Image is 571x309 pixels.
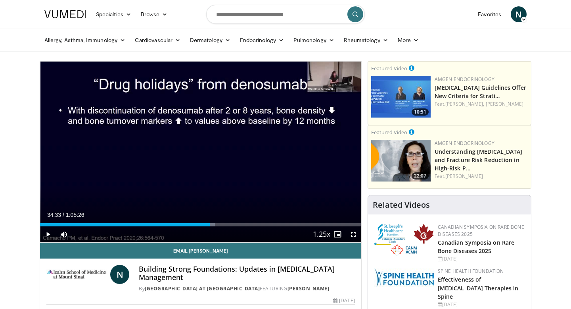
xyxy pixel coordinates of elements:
[412,108,429,116] span: 10:51
[139,285,354,292] div: By FEATURING
[333,297,354,304] div: [DATE]
[314,226,330,242] button: Playback Rate
[63,212,64,218] span: /
[435,140,494,147] a: Amgen Endocrinology
[287,285,330,292] a: [PERSON_NAME]
[435,173,528,180] div: Feat.
[438,255,525,263] div: [DATE]
[185,32,235,48] a: Dermatology
[371,140,431,182] img: c9a25db3-4db0-49e1-a46f-17b5c91d58a1.png.150x105_q85_crop-smart_upscale.png
[438,268,504,274] a: Spine Health Foundation
[130,32,185,48] a: Cardiovascular
[40,62,361,243] video-js: Video Player
[435,100,528,108] div: Feat.
[374,268,434,287] img: 57d53db2-a1b3-4664-83ec-6a5e32e5a601.png.150x105_q85_autocrop_double_scale_upscale_version-0.2.jpg
[40,226,56,242] button: Play
[371,76,431,118] img: 7b525459-078d-43af-84f9-5c25155c8fbb.png.150x105_q85_crop-smart_upscale.jpg
[110,265,129,284] a: N
[445,100,484,107] a: [PERSON_NAME],
[289,32,339,48] a: Pulmonology
[435,84,526,100] a: [MEDICAL_DATA] Guidelines Offer New Criteria for Strati…
[46,265,107,284] img: Icahn School of Medicine at Mount Sinai
[412,172,429,180] span: 22:07
[145,285,260,292] a: [GEOGRAPHIC_DATA] at [GEOGRAPHIC_DATA]
[473,6,506,22] a: Favorites
[47,212,61,218] span: 34:33
[235,32,289,48] a: Endocrinology
[136,6,172,22] a: Browse
[511,6,527,22] a: N
[438,276,519,300] a: Effectiveness of [MEDICAL_DATA] Therapies in Spine
[486,100,523,107] a: [PERSON_NAME]
[371,76,431,118] a: 10:51
[373,200,430,210] h4: Related Videos
[393,32,423,48] a: More
[445,173,483,180] a: [PERSON_NAME]
[339,32,393,48] a: Rheumatology
[438,224,524,238] a: Canadian Symposia on Rare Bone Diseases 2025
[438,301,525,308] div: [DATE]
[139,265,354,282] h4: Building Strong Foundations: Updates in [MEDICAL_DATA] Management
[40,32,130,48] a: Allergy, Asthma, Immunology
[40,243,361,259] a: Email [PERSON_NAME]
[56,226,72,242] button: Mute
[435,76,494,83] a: Amgen Endocrinology
[371,129,407,136] small: Featured Video
[66,212,84,218] span: 1:05:26
[374,224,434,256] img: 59b7dea3-8883-45d6-a110-d30c6cb0f321.png.150x105_q85_autocrop_double_scale_upscale_version-0.2.png
[435,148,523,172] a: Understanding [MEDICAL_DATA] and Fracture Risk Reduction in High-Risk P…
[371,140,431,182] a: 22:07
[330,226,345,242] button: Enable picture-in-picture mode
[40,223,361,226] div: Progress Bar
[44,10,86,18] img: VuMedi Logo
[345,226,361,242] button: Fullscreen
[438,239,515,255] a: Canadian Symposia on Rare Bone Diseases 2025
[371,65,407,72] small: Featured Video
[206,5,365,24] input: Search topics, interventions
[91,6,136,22] a: Specialties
